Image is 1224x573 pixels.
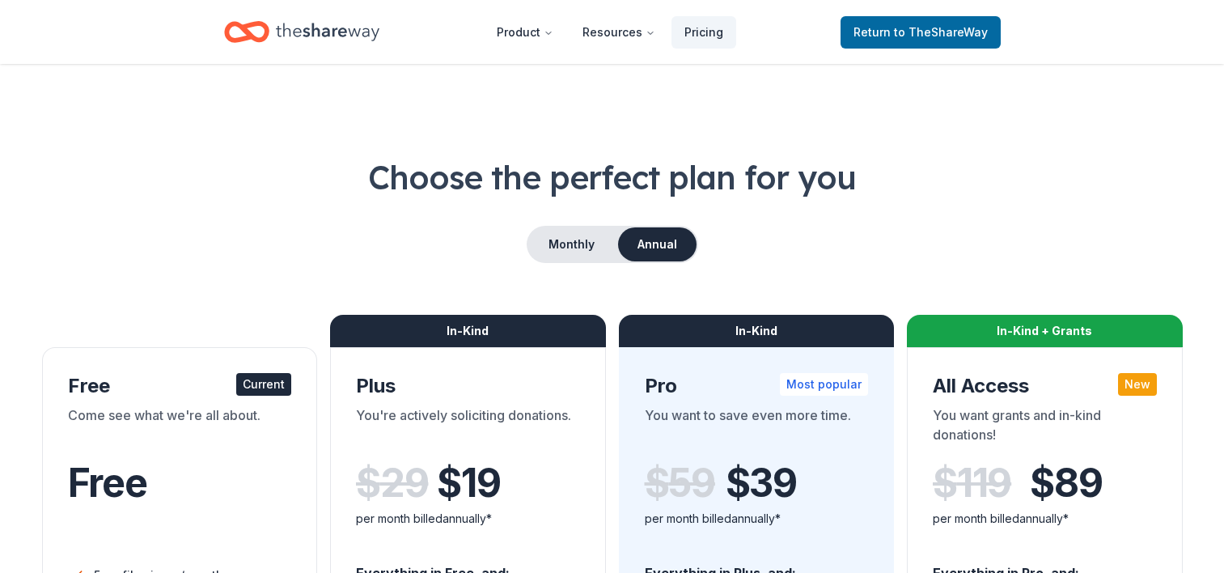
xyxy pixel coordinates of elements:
[528,227,615,261] button: Monthly
[356,405,580,451] div: You're actively soliciting donations.
[780,373,868,396] div: Most popular
[437,461,500,506] span: $ 19
[224,13,379,51] a: Home
[1030,461,1102,506] span: $ 89
[933,405,1157,451] div: You want grants and in-kind donations!
[933,509,1157,528] div: per month billed annually*
[841,16,1001,49] a: Returnto TheShareWay
[645,509,869,528] div: per month billed annually*
[484,13,736,51] nav: Main
[356,509,580,528] div: per month billed annually*
[68,373,292,399] div: Free
[853,23,988,42] span: Return
[39,155,1185,200] h1: Choose the perfect plan for you
[933,373,1157,399] div: All Access
[894,25,988,39] span: to TheShareWay
[68,459,147,507] span: Free
[726,461,797,506] span: $ 39
[907,315,1183,347] div: In-Kind + Grants
[1118,373,1157,396] div: New
[618,227,697,261] button: Annual
[671,16,736,49] a: Pricing
[570,16,668,49] button: Resources
[236,373,291,396] div: Current
[356,373,580,399] div: Plus
[645,373,869,399] div: Pro
[484,16,566,49] button: Product
[619,315,895,347] div: In-Kind
[68,405,292,451] div: Come see what we're all about.
[330,315,606,347] div: In-Kind
[645,405,869,451] div: You want to save even more time.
